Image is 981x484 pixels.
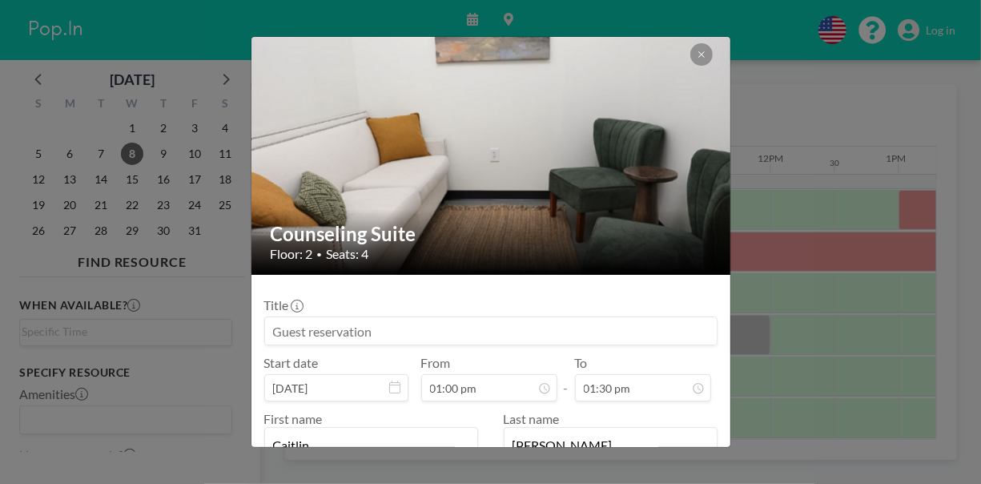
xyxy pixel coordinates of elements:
[271,246,313,262] span: Floor: 2
[264,355,319,371] label: Start date
[505,431,717,458] input: Last name
[564,361,569,396] span: -
[327,246,369,262] span: Seats: 4
[575,355,588,371] label: To
[421,355,451,371] label: From
[264,411,323,426] label: First name
[251,22,732,290] img: 537.png
[271,222,713,246] h2: Counseling Suite
[265,317,717,345] input: Guest reservation
[265,431,477,458] input: First name
[504,411,560,426] label: Last name
[317,248,323,260] span: •
[264,297,302,313] label: Title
